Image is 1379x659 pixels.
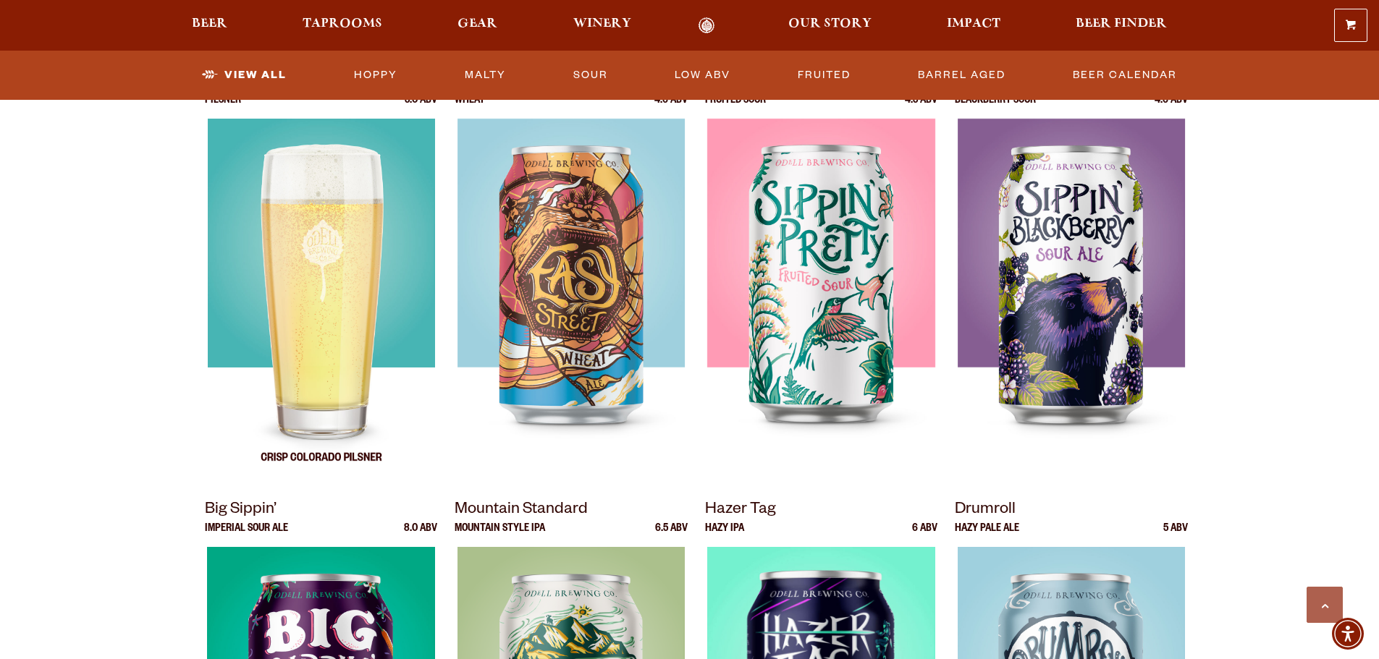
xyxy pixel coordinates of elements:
[303,18,382,30] span: Taprooms
[937,17,1010,34] a: Impact
[459,59,512,92] a: Malty
[455,524,545,547] p: Mountain Style IPA
[680,17,734,34] a: Odell Home
[1066,17,1176,34] a: Beer Finder
[779,17,881,34] a: Our Story
[205,524,288,547] p: Imperial Sour Ale
[1163,524,1188,547] p: 5 ABV
[455,69,688,480] a: Easy Street Wheat 4.6 ABV Easy Street Easy Street
[348,59,403,92] a: Hoppy
[1067,59,1183,92] a: Beer Calendar
[182,17,237,34] a: Beer
[705,69,938,480] a: [PERSON_NAME]’ Pretty Fruited Sour 4.5 ABV Sippin’ Pretty Sippin’ Pretty
[1155,95,1188,119] p: 4.6 ABV
[912,524,937,547] p: 6 ABV
[573,18,631,30] span: Winery
[192,18,227,30] span: Beer
[457,18,497,30] span: Gear
[912,59,1011,92] a: Barrel Aged
[955,498,1188,524] p: Drumroll
[792,59,856,92] a: Fruited
[568,59,614,92] a: Sour
[947,18,1000,30] span: Impact
[207,119,434,480] img: Odell Pils
[293,17,392,34] a: Taprooms
[958,119,1185,480] img: Sippin’ Blackberry
[955,524,1019,547] p: Hazy Pale Ale
[905,95,937,119] p: 4.5 ABV
[405,95,437,119] p: 5.0 ABV
[1332,618,1364,650] div: Accessibility Menu
[705,524,744,547] p: Hazy IPA
[705,498,938,524] p: Hazer Tag
[448,17,507,34] a: Gear
[455,95,485,119] p: Wheat
[788,18,872,30] span: Our Story
[205,498,438,524] p: Big Sippin’
[205,69,438,480] a: [PERSON_NAME] Pilsner 5.0 ABV Odell Pils Odell Pils
[1076,18,1167,30] span: Beer Finder
[707,119,935,480] img: Sippin’ Pretty
[955,95,1036,119] p: Blackberry Sour
[1307,587,1343,623] a: Scroll to top
[655,524,688,547] p: 6.5 ABV
[205,95,241,119] p: Pilsner
[455,498,688,524] p: Mountain Standard
[457,119,685,480] img: Easy Street
[955,69,1188,480] a: Sippin’ Blackberry Blackberry Sour 4.6 ABV Sippin’ Blackberry Sippin’ Blackberry
[196,59,292,92] a: View All
[669,59,736,92] a: Low ABV
[654,95,688,119] p: 4.6 ABV
[404,524,437,547] p: 8.0 ABV
[705,95,766,119] p: Fruited Sour
[564,17,641,34] a: Winery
